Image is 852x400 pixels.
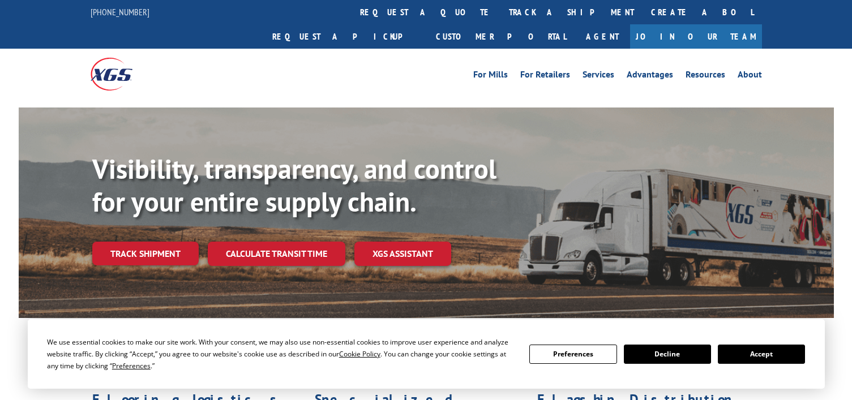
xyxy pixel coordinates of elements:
[92,242,199,265] a: Track shipment
[427,24,575,49] a: Customer Portal
[686,70,725,83] a: Resources
[575,24,630,49] a: Agent
[208,242,345,266] a: Calculate transit time
[583,70,614,83] a: Services
[264,24,427,49] a: Request a pickup
[473,70,508,83] a: For Mills
[718,345,805,364] button: Accept
[354,242,451,266] a: XGS ASSISTANT
[28,319,825,389] div: Cookie Consent Prompt
[91,6,149,18] a: [PHONE_NUMBER]
[630,24,762,49] a: Join Our Team
[112,361,151,371] span: Preferences
[520,70,570,83] a: For Retailers
[529,345,616,364] button: Preferences
[624,345,711,364] button: Decline
[47,336,516,372] div: We use essential cookies to make our site work. With your consent, we may also use non-essential ...
[92,151,496,219] b: Visibility, transparency, and control for your entire supply chain.
[339,349,380,359] span: Cookie Policy
[627,70,673,83] a: Advantages
[738,70,762,83] a: About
